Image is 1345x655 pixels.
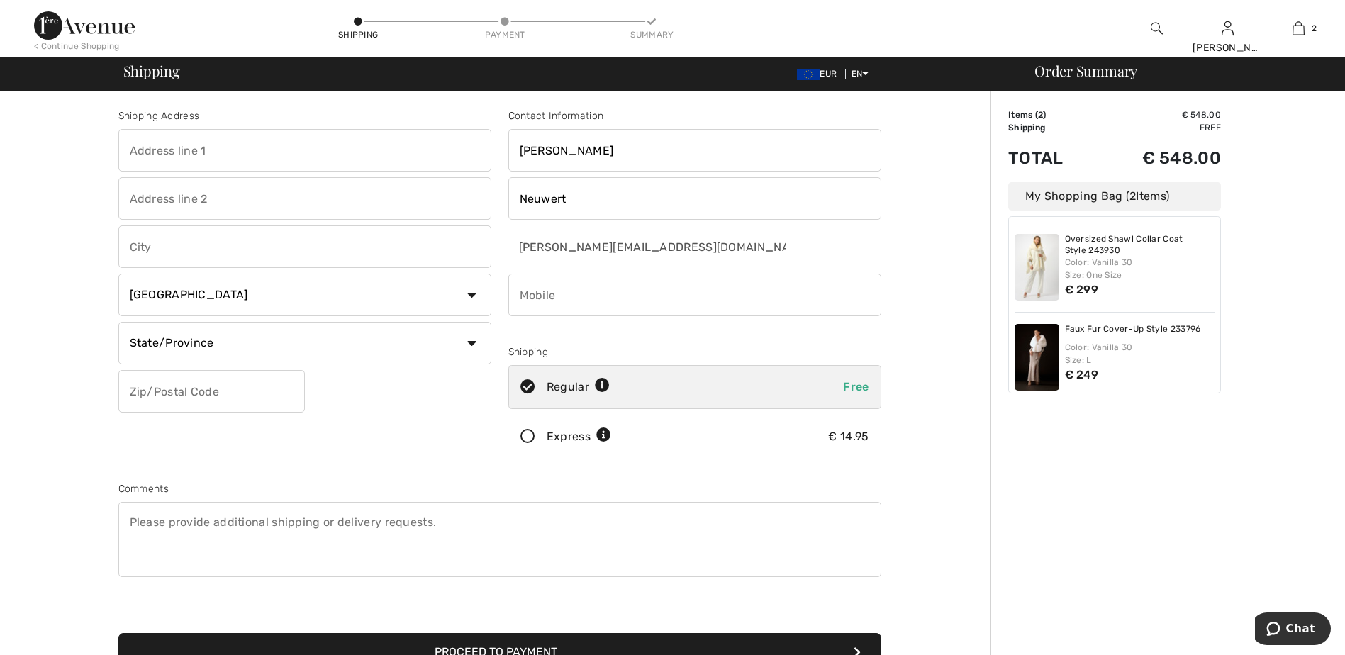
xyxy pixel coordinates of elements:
[1222,20,1234,37] img: My Info
[1008,108,1095,121] td: Items ( )
[1008,121,1095,134] td: Shipping
[123,64,180,78] span: Shipping
[508,225,788,268] input: E-mail
[630,28,673,41] div: Summary
[1263,20,1333,37] a: 2
[1065,256,1215,281] div: Color: Vanilla 30 Size: One Size
[1015,234,1059,301] img: Oversized Shawl Collar Coat Style 243930
[1312,22,1317,35] span: 2
[1065,283,1099,296] span: € 299
[1015,324,1059,391] img: Faux Fur Cover-Up Style 233796
[118,370,305,413] input: Zip/Postal Code
[1008,182,1221,211] div: My Shopping Bag ( Items)
[118,129,491,172] input: Address line 1
[1008,134,1095,182] td: Total
[118,481,881,496] div: Comments
[797,69,820,80] img: Euro
[1065,368,1099,381] span: € 249
[508,274,881,316] input: Mobile
[1222,21,1234,35] a: Sign In
[1065,324,1201,335] a: Faux Fur Cover-Up Style 233796
[508,108,881,123] div: Contact Information
[843,380,869,393] span: Free
[118,177,491,220] input: Address line 2
[828,428,869,445] div: € 14.95
[337,28,379,41] div: Shipping
[34,40,120,52] div: < Continue Shopping
[1151,20,1163,37] img: search the website
[1017,64,1336,78] div: Order Summary
[547,428,611,445] div: Express
[34,11,135,40] img: 1ère Avenue
[797,69,842,79] span: EUR
[1193,40,1262,55] div: [PERSON_NAME]
[484,28,526,41] div: Payment
[508,177,881,220] input: Last name
[508,129,881,172] input: First name
[1095,121,1221,134] td: Free
[1129,189,1136,203] span: 2
[852,69,869,79] span: EN
[1065,341,1215,366] div: Color: Vanilla 30 Size: L
[118,225,491,268] input: City
[118,108,491,123] div: Shipping Address
[1095,134,1221,182] td: € 548.00
[547,379,610,396] div: Regular
[1065,234,1215,256] a: Oversized Shawl Collar Coat Style 243930
[1293,20,1305,37] img: My Bag
[1255,612,1331,648] iframe: Opens a widget where you can chat to one of our agents
[1095,108,1221,121] td: € 548.00
[508,345,881,359] div: Shipping
[1038,110,1043,120] span: 2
